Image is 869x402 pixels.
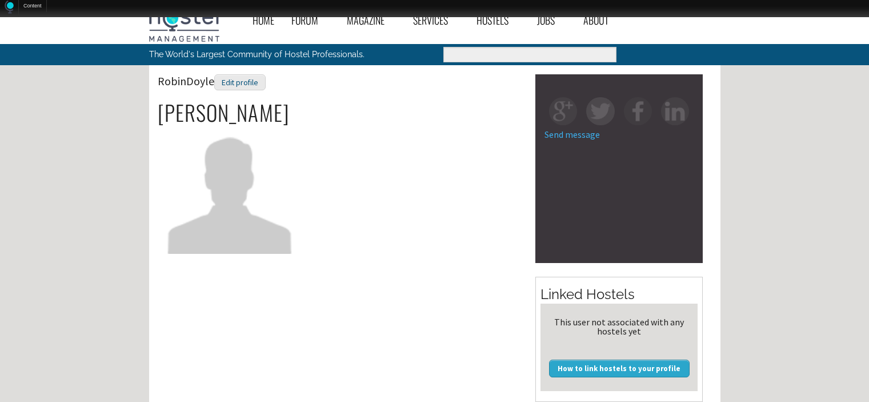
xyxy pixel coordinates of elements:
[214,74,266,91] div: Edit profile
[544,129,600,140] a: Send message
[149,44,387,65] p: The World's Largest Community of Hostel Professionals.
[575,7,628,33] a: About
[5,1,14,14] img: Home
[167,127,293,253] img: RobinDoyle's picture
[661,97,689,125] img: in-square.png
[528,7,575,33] a: Jobs
[624,97,652,125] img: fb-square.png
[338,7,405,33] a: Magazine
[405,7,468,33] a: Services
[549,360,690,377] a: How to link hostels to your profile
[158,101,527,125] h2: [PERSON_NAME]
[443,47,616,62] input: Enter the terms you wish to search for.
[468,7,528,33] a: Hostels
[158,74,266,88] span: RobinDoyle
[244,7,283,33] a: Home
[214,74,266,88] a: Edit profile
[540,285,698,304] h2: Linked Hostels
[549,97,577,125] img: gp-square.png
[149,7,219,42] img: Hostel Management Home
[545,317,693,336] div: This user not associated with any hostels yet
[586,97,614,125] img: tw-square.png
[283,7,338,33] a: Forum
